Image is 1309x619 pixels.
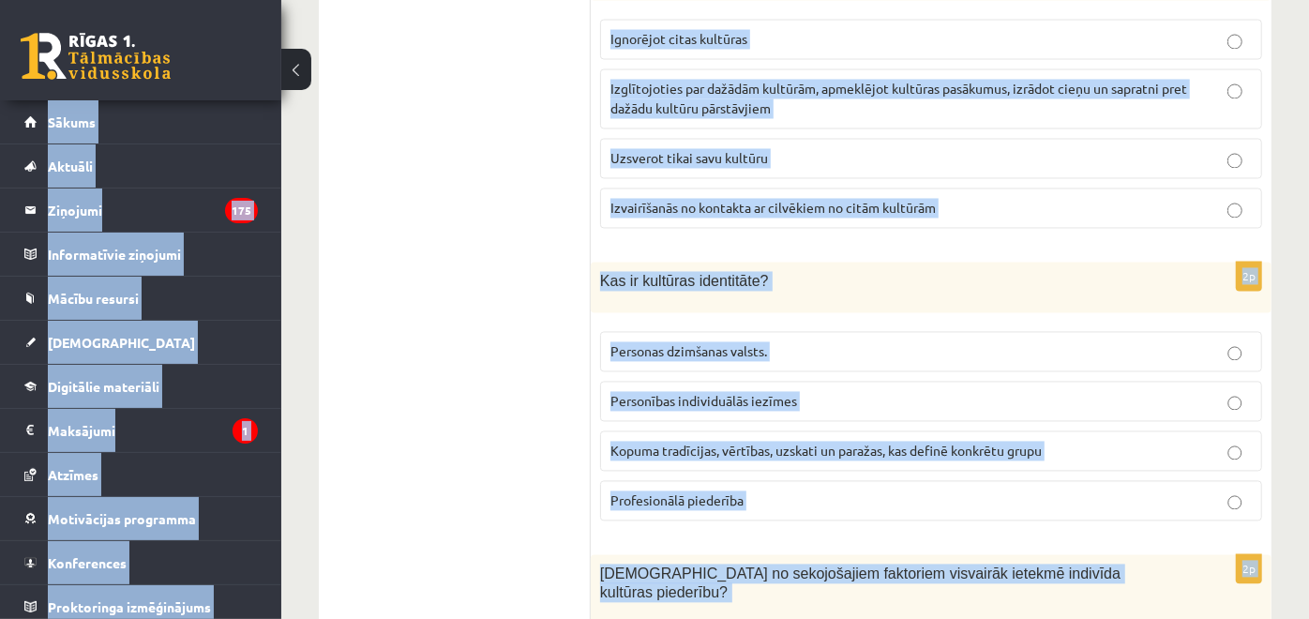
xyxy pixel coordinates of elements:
span: Motivācijas programma [48,510,196,527]
input: Izvairīšanās no kontakta ar cilvēkiem no citām kultūrām [1227,204,1242,219]
a: Atzīmes [24,453,258,496]
span: Mācību resursi [48,290,139,307]
span: Uzsverot tikai savu kultūru [610,150,768,167]
input: Profesionālā piederība [1227,496,1242,511]
a: Konferences [24,541,258,584]
a: Sākums [24,100,258,143]
span: Ignorējot citas kultūras [610,31,747,48]
span: Digitālie materiāli [48,378,159,395]
span: Atzīmes [48,466,98,483]
p: 2p [1236,554,1262,584]
a: Maksājumi1 [24,409,258,452]
input: Uzsverot tikai savu kultūru [1227,154,1242,169]
span: Kopuma tradīcijas, vērtības, uzskati un paražas, kas definē konkrētu grupu [610,443,1042,460]
legend: Maksājumi [48,409,258,452]
a: Mācību resursi [24,277,258,320]
input: Ignorējot citas kultūras [1227,35,1242,50]
input: Izglītojoties par dažādām kultūrām, apmeklējot kultūras pasākumus, izrādot cieņu un sapratni pret... [1227,84,1242,99]
span: Personības individuālās iezīmes [610,393,797,410]
span: Konferences [48,554,127,571]
span: Izglītojoties par dažādām kultūrām, apmeklējot kultūras pasākumus, izrādot cieņu un sapratni pret... [610,81,1187,117]
span: Proktoringa izmēģinājums [48,598,211,615]
a: Motivācijas programma [24,497,258,540]
legend: Ziņojumi [48,189,258,232]
a: Digitālie materiāli [24,365,258,408]
input: Kopuma tradīcijas, vērtības, uzskati un paražas, kas definē konkrētu grupu [1227,446,1242,461]
span: [DEMOGRAPHIC_DATA] no sekojošajiem faktoriem visvairāk ietekmē indivīda kultūras piederību? [600,566,1121,602]
i: 1 [233,418,258,444]
legend: Informatīvie ziņojumi [48,233,258,276]
input: Personas dzimšanas valsts. [1227,347,1242,362]
a: Informatīvie ziņojumi [24,233,258,276]
span: Personas dzimšanas valsts. [610,343,767,360]
i: 175 [225,198,258,223]
input: Personības individuālās iezīmes [1227,397,1242,412]
span: Izvairīšanās no kontakta ar cilvēkiem no citām kultūrām [610,200,936,217]
a: Rīgas 1. Tālmācības vidusskola [21,33,171,80]
span: [DEMOGRAPHIC_DATA] [48,334,195,351]
span: Kas ir kultūras identitāte? [600,274,769,290]
a: [DEMOGRAPHIC_DATA] [24,321,258,364]
span: Profesionālā piederība [610,492,744,509]
span: Sākums [48,113,96,130]
a: Ziņojumi175 [24,189,258,232]
span: Aktuāli [48,158,93,174]
p: 2p [1236,262,1262,292]
a: Aktuāli [24,144,258,188]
